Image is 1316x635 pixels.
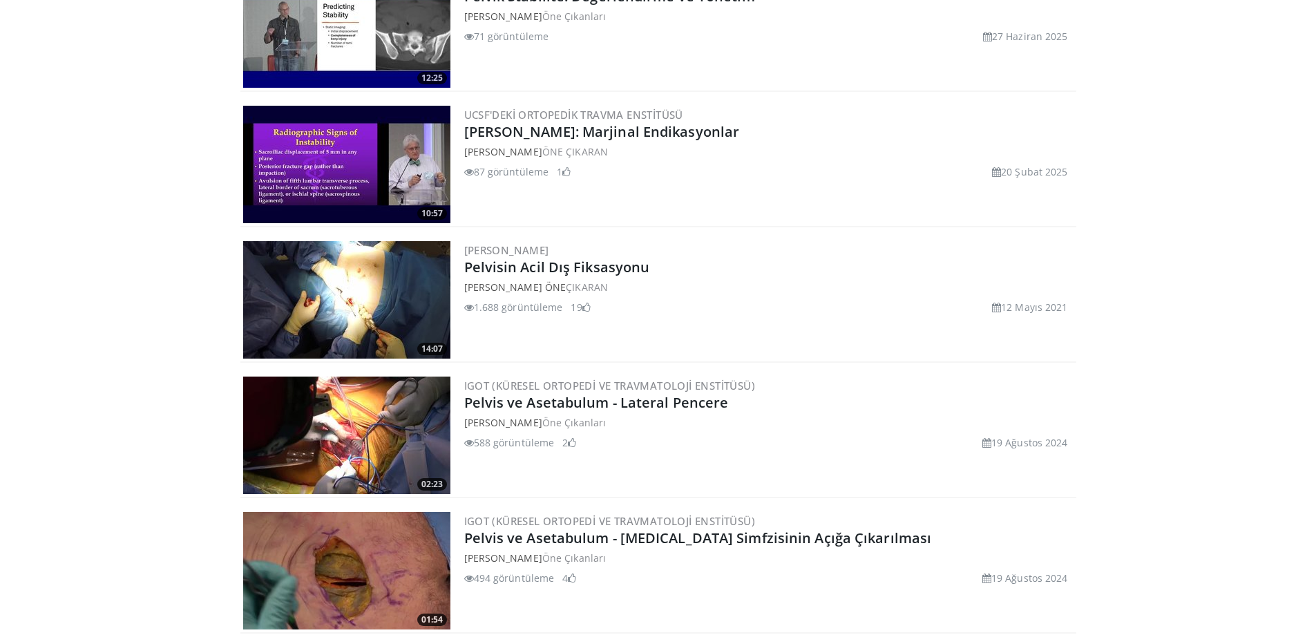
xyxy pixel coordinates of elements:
a: Pelvis ve Asetabulum - [MEDICAL_DATA] Simfzisinin Açığa Çıkarılması [464,529,932,547]
a: [PERSON_NAME] ÖNE [464,281,566,294]
font: 12 Mayıs 2021 [1001,301,1067,314]
a: UCSF'deki Ortopedik Travma Enstitüsü [464,108,683,122]
img: 98ec3386-c451-47d3-a4fc-9e82e0d7bba8.300x170_q85_crop-smart_upscale.jpg [243,377,450,494]
font: 4 [562,571,568,585]
a: IGOT (Küresel Ortopedi ve Travmatoloji Enstitüsü) [464,379,756,392]
font: ÇIKARAN [566,281,608,294]
font: 27 Haziran 2025 [992,30,1068,43]
font: 1 [557,165,562,178]
a: 14:07 [243,241,450,359]
font: 588 görüntüleme [474,436,555,449]
a: [PERSON_NAME]: Marjinal Endikasyonlar [464,122,740,141]
font: 1.688 görüntüleme [474,301,563,314]
font: ÖNE ÇIKARAN [542,145,608,158]
font: 494 görüntüleme [474,571,555,585]
font: 19 Ağustos 2024 [991,571,1068,585]
a: [PERSON_NAME] [464,145,542,158]
a: IGOT (Küresel Ortopedi ve Travmatoloji Enstitüsü) [464,514,756,528]
font: 20 Şubat 2025 [1001,165,1067,178]
font: 14:07 [421,343,443,354]
font: 01:54 [421,614,443,625]
font: 71 görüntüleme [474,30,549,43]
font: 19 [571,301,582,314]
img: 52bad80e-dea0-4b09-a043-fc472fee7990.300x170_q85_crop-smart_upscale.jpg [243,106,450,223]
img: 80943d9d-c22e-462f-98ef-8c077b3719d3.300x170_q85_crop-smart_upscale.jpg [243,241,450,359]
a: 01:54 [243,512,450,629]
a: Pelvis ve Asetabulum - Lateral Pencere [464,393,729,412]
a: [PERSON_NAME] [464,10,542,23]
a: [PERSON_NAME] [464,416,542,429]
font: Öne Çıkanları [542,551,606,565]
font: 12:25 [421,72,443,84]
img: 81ec7d28-ff1b-4605-a277-f1091a0efc99.300x170_q85_crop-smart_upscale.jpg [243,512,450,629]
a: [PERSON_NAME] [464,243,549,257]
font: 10:57 [421,207,443,219]
a: Pelvisin Acil Dış Fiksasyonu [464,258,650,276]
font: 2 [562,436,568,449]
font: Öne Çıkanları [542,10,606,23]
font: 02:23 [421,478,443,490]
a: [PERSON_NAME] [464,551,542,565]
font: 19 Ağustos 2024 [991,436,1068,449]
font: 87 görüntüleme [474,165,549,178]
a: 02:23 [243,377,450,494]
font: Öne Çıkanları [542,416,606,429]
a: 10:57 [243,106,450,223]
